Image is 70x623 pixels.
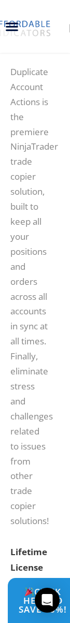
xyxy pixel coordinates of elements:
img: 🎉 [25,587,34,596]
div: Open Intercom Messenger [35,588,60,613]
span: Click Here to save 40%! [17,587,68,614]
label: Lifetime License [10,546,47,573]
div: Menu Toggle [9,17,16,37]
p: Duplicate Account Actions is the premiere NinjaTrader trade copier solution, built to keep all yo... [10,65,49,529]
